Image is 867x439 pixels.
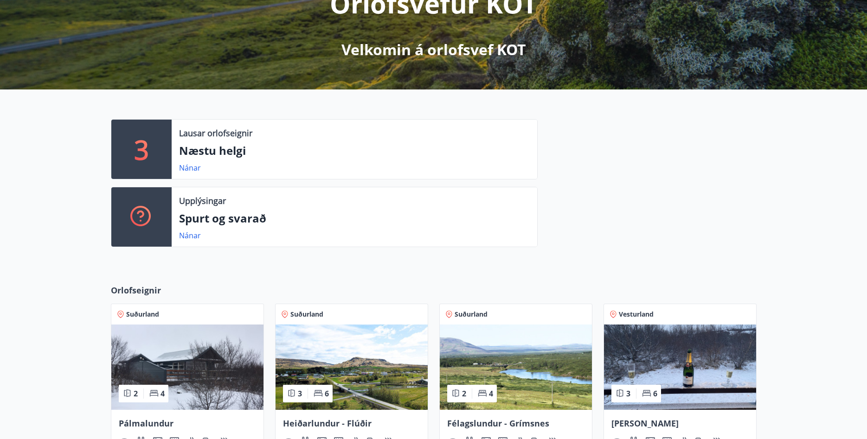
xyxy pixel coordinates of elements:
span: 3 [298,388,302,399]
a: Nánar [179,230,201,241]
span: Suðurland [290,310,323,319]
img: Paella dish [440,324,592,410]
img: Paella dish [604,324,756,410]
span: Félagslundur - Grímsnes [447,418,549,429]
span: Heiðarlundur - Flúðir [283,418,372,429]
span: 4 [489,388,493,399]
span: [PERSON_NAME] [611,418,679,429]
span: 2 [462,388,466,399]
span: 3 [626,388,630,399]
span: Suðurland [455,310,488,319]
span: 2 [134,388,138,399]
p: Næstu helgi [179,143,530,159]
span: 6 [325,388,329,399]
span: Orlofseignir [111,284,161,296]
p: Velkomin á orlofsvef KOT [341,39,526,60]
span: Pálmalundur [119,418,173,429]
p: Upplýsingar [179,195,226,207]
a: Nánar [179,163,201,173]
span: Suðurland [126,310,159,319]
img: Paella dish [276,324,428,410]
span: Vesturland [619,310,654,319]
p: Lausar orlofseignir [179,127,252,139]
p: Spurt og svarað [179,210,530,226]
p: 3 [134,132,149,167]
span: 4 [161,388,165,399]
span: 6 [653,388,657,399]
img: Paella dish [111,324,263,410]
